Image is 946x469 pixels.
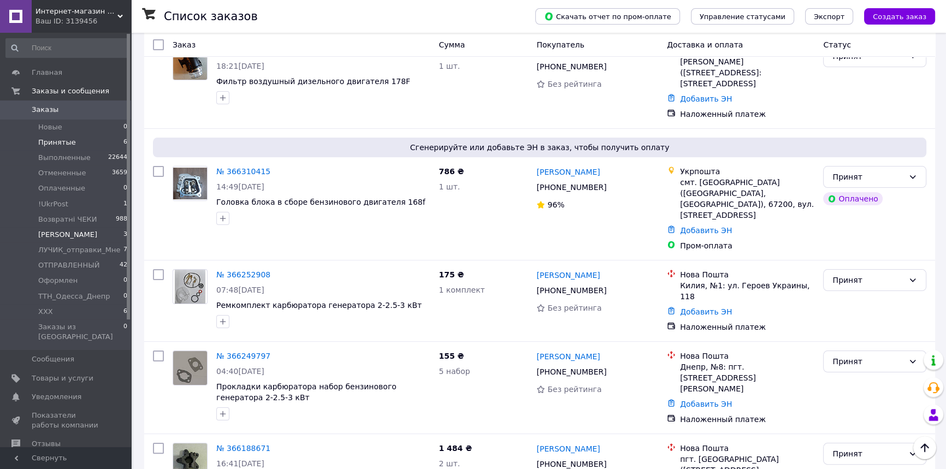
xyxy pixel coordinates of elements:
a: Прокладки карбюратора набор бензинового генератора 2-2.5-3 кВт [216,382,397,402]
div: Ваш ID: 3139456 [36,16,131,26]
span: Создать заказ [873,13,926,21]
span: 0 [123,322,127,342]
span: [PHONE_NUMBER] [536,286,606,295]
span: Интернет-магазин "Агровеломотозапчасти" [36,7,117,16]
a: [PERSON_NAME] [536,167,600,177]
span: Выполненные [38,153,91,163]
span: Оплаченные [38,183,85,193]
img: Фото товару [173,351,206,385]
img: Фото товару [175,270,205,304]
span: 1 шт. [439,182,460,191]
a: Фото товару [173,351,208,385]
span: 16:41[DATE] [216,459,264,468]
span: Без рейтинга [547,385,601,394]
div: Наложенный платеж [680,322,814,333]
span: Сообщения [32,354,74,364]
a: Фильтр воздушный дизельного двигателя 178F [216,77,410,86]
div: Принят [832,448,904,460]
span: 7 [123,245,127,255]
a: Головка блока в сборе бензинового двигателя 168f [216,198,425,206]
span: Статус [823,40,851,49]
span: Покупатель [536,40,584,49]
div: смт. [GEOGRAPHIC_DATA] ([GEOGRAPHIC_DATA], [GEOGRAPHIC_DATA]), 67200, вул. [STREET_ADDRESS] [680,177,814,221]
span: 14:49[DATE] [216,182,264,191]
a: Фото товару [173,45,208,80]
span: Отмененные [38,168,86,178]
a: Добавить ЭН [680,226,732,235]
input: Поиск [5,38,128,58]
button: Скачать отчет по пром-оплате [535,8,680,25]
div: Укрпошта [680,166,814,177]
span: Заказ [173,40,196,49]
span: 0 [123,276,127,286]
span: Заказы и сообщения [32,86,109,96]
span: Отзывы [32,439,61,449]
span: Заказы [32,105,58,115]
a: Добавить ЭН [680,307,732,316]
span: 5 набор [439,367,470,376]
span: Сгенерируйте или добавьте ЭН в заказ, чтобы получить оплату [157,142,922,153]
div: Пром-оплата [680,240,814,251]
span: [PHONE_NUMBER] [536,62,606,71]
span: Сумма [439,40,465,49]
span: Возвратні ЧЕКИ [38,215,97,224]
a: [PERSON_NAME] [536,270,600,281]
a: № 366249797 [216,352,270,360]
span: 175 ₴ [439,270,464,279]
span: Скачать отчет по пром-оплате [544,11,671,21]
img: Фото товару [173,46,207,80]
span: 07:48[DATE] [216,286,264,294]
a: Ремкомплект карбюратора генератора 2-2.5-3 кВт [216,301,422,310]
span: 1 шт. [439,62,460,70]
a: Добавить ЭН [680,400,732,408]
span: 3 [123,230,127,240]
span: 42 [120,260,127,270]
span: Заказы из [GEOGRAPHIC_DATA] [38,322,123,342]
span: Уведомления [32,392,81,402]
span: Управление статусами [700,13,785,21]
a: [PERSON_NAME] [536,351,600,362]
span: Доставка и оплата [667,40,743,49]
span: Показатели работы компании [32,411,101,430]
span: [PHONE_NUMBER] [536,460,606,468]
div: Наложенный платеж [680,109,814,120]
div: Принят [832,171,904,183]
button: Наверх [913,436,936,459]
span: 786 ₴ [439,167,464,176]
button: Создать заказ [864,8,935,25]
span: 6 [123,307,127,317]
span: 0 [123,122,127,132]
span: Экспорт [814,13,844,21]
span: Принятые [38,138,76,147]
span: 0 [123,292,127,301]
span: ОТПРАВЛЕННЫЙ [38,260,99,270]
div: Оплачено [823,192,882,205]
div: Принят [832,274,904,286]
button: Управление статусами [691,8,794,25]
span: 3659 [112,168,127,178]
div: Нова Пошта [680,443,814,454]
div: Принят [832,355,904,367]
a: № 366252908 [216,270,270,279]
span: 22644 [108,153,127,163]
a: № 366310415 [216,167,270,176]
span: 1 484 ₴ [439,444,472,453]
a: № 366188671 [216,444,270,453]
span: ЛУЧИК_отправки_Мне [38,245,120,255]
span: ХХХ [38,307,53,317]
div: Килия, №1: ул. Героев Украины, 118 [680,280,814,302]
a: [PERSON_NAME] [536,443,600,454]
a: Фото товару [173,269,208,304]
div: Днепр, №8: пгт. [STREET_ADDRESS][PERSON_NAME] [680,361,814,394]
span: Новые [38,122,62,132]
span: [PHONE_NUMBER] [536,183,606,192]
span: [PHONE_NUMBER] [536,367,606,376]
span: Оформлен [38,276,78,286]
span: Товары и услуги [32,373,93,383]
span: Без рейтинга [547,304,601,312]
span: 988 [116,215,127,224]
